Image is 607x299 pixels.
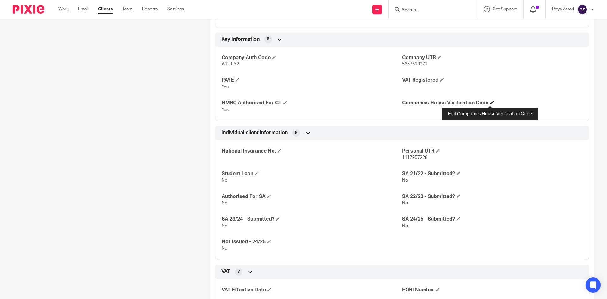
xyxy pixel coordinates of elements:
[142,6,158,12] a: Reports
[577,4,587,15] img: svg%3E
[402,155,427,160] span: 1117957228
[222,178,227,183] span: No
[222,246,227,251] span: No
[222,108,229,112] span: Yes
[78,6,89,12] a: Email
[222,85,229,89] span: Yes
[402,77,583,84] h4: VAT Registered
[222,77,402,84] h4: PAYE
[402,216,583,222] h4: SA 24/25 - Submitted?
[402,100,583,106] h4: Companies House Verification Code
[402,62,427,66] span: 5657613271
[222,239,402,245] h4: Not Issued - 24/25
[552,6,574,12] p: Poya Zarori
[58,6,69,12] a: Work
[402,224,408,228] span: No
[221,36,260,43] span: Key Information
[222,193,402,200] h4: Authorised For SA
[222,148,402,154] h4: National Insurance No.
[493,7,517,11] span: Get Support
[402,287,583,293] h4: EORI Number
[98,6,113,12] a: Clients
[221,268,230,275] span: VAT
[222,54,402,61] h4: Company Auth Code
[402,54,583,61] h4: Company UTR
[402,148,583,154] h4: Personal UTR
[402,201,408,205] span: No
[295,130,297,136] span: 9
[222,201,227,205] span: No
[402,178,408,183] span: No
[222,216,402,222] h4: SA 23/24 - Submitted?
[401,8,458,13] input: Search
[167,6,184,12] a: Settings
[122,6,132,12] a: Team
[237,269,240,275] span: 7
[222,224,227,228] span: No
[222,100,402,106] h4: HMRC Authorised For CT
[13,5,44,14] img: Pixie
[222,287,402,293] h4: VAT Effective Date
[402,193,583,200] h4: SA 22/23 - Submitted?
[402,171,583,177] h4: SA 21/22 - Submitted?
[221,129,288,136] span: Individual client information
[267,36,269,42] span: 6
[222,171,402,177] h4: Student Loan
[222,62,239,66] span: WPTEY2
